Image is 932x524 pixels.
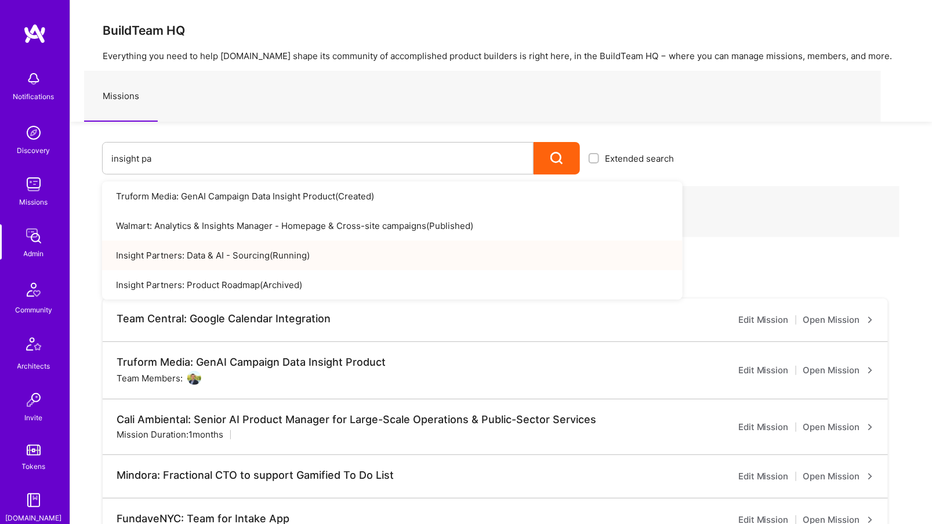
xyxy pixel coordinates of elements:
[24,248,44,260] div: Admin
[22,460,46,472] div: Tokens
[738,313,789,327] a: Edit Mission
[22,67,45,90] img: bell
[803,313,874,327] a: Open Mission
[117,428,223,441] div: Mission Duration: 1 months
[17,360,50,372] div: Architects
[22,173,45,196] img: teamwork
[103,50,900,62] p: Everything you need to help [DOMAIN_NAME] shape its community of accomplished product builders is...
[117,356,386,369] div: Truform Media: GenAI Campaign Data Insight Product
[13,90,55,103] div: Notifications
[117,371,201,385] div: Team Members:
[20,332,48,360] img: Architects
[867,516,874,523] i: icon ArrowRight
[803,363,874,377] a: Open Mission
[867,316,874,323] i: icon ArrowRight
[803,470,874,483] a: Open Mission
[550,152,564,165] i: icon Search
[6,512,62,524] div: [DOMAIN_NAME]
[22,224,45,248] img: admin teamwork
[27,445,41,456] img: tokens
[22,388,45,412] img: Invite
[22,121,45,144] img: discovery
[867,367,874,374] i: icon ArrowRight
[102,241,683,270] a: Insight Partners: Data & AI - Sourcing(Running)
[117,469,394,482] div: Mindora: Fractional CTO to support Gamified To Do List
[738,470,789,483] a: Edit Mission
[103,23,900,38] h3: BuildTeam HQ
[803,420,874,434] a: Open Mission
[17,144,50,157] div: Discovery
[23,23,46,44] img: logo
[102,181,683,211] a: Truform Media: GenAI Campaign Data Insight Product(Created)
[867,424,874,431] i: icon ArrowRight
[117,312,331,325] div: Team Central: Google Calendar Integration
[738,420,789,434] a: Edit Mission
[102,211,683,241] a: Walmart: Analytics & Insights Manager - Homepage & Cross-site campaigns(Published)
[867,473,874,480] i: icon ArrowRight
[20,276,48,304] img: Community
[25,412,43,424] div: Invite
[187,371,201,385] img: User Avatar
[15,304,52,316] div: Community
[117,413,596,426] div: Cali Ambiental: Senior AI Product Manager for Large-Scale Operations & Public-Sector Services
[605,152,674,165] span: Extended search
[738,363,789,377] a: Edit Mission
[22,489,45,512] img: guide book
[111,144,524,173] input: What type of mission are you looking for?
[84,71,158,122] a: Missions
[20,196,48,208] div: Missions
[102,270,683,300] a: Insight Partners: Product Roadmap(Archived)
